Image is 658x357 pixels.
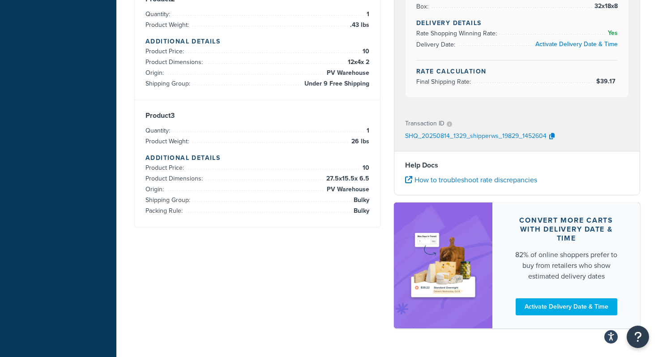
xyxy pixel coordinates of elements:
[145,153,369,163] h4: Additional Details
[405,160,629,171] h4: Help Docs
[596,77,618,86] span: $39.17
[145,68,166,77] span: Origin:
[351,195,369,206] span: Bulky
[145,79,192,88] span: Shipping Group:
[351,206,369,216] span: Bulky
[145,185,166,194] span: Origin:
[514,216,619,243] div: Convert more carts with delivery date & time
[346,57,369,68] span: 12 x 4 x 2
[145,163,186,172] span: Product Price:
[364,9,369,20] span: 1
[145,174,205,183] span: Product Dimensions:
[407,216,479,315] img: feature-image-ddt-36eae7f7280da8017bfb280eaccd9c446f90b1fe08728e4019434db127062ab4.png
[145,195,192,205] span: Shipping Group:
[145,9,172,19] span: Quantity:
[416,2,431,11] span: Box:
[302,78,369,89] span: Under 9 Free Shipping
[405,130,547,143] p: SHQ_20250814_1329_shipperws_19829_1452604
[592,1,618,12] span: 32x18x8
[627,326,649,348] button: Open Resource Center
[416,40,457,49] span: Delivery Date:
[145,57,205,67] span: Product Dimensions:
[145,126,172,135] span: Quantity:
[416,29,499,38] span: Rate Shopping Winning Rate:
[145,20,191,30] span: Product Weight:
[324,173,369,184] span: 27.5 x 15.5 x 6.5
[405,175,537,185] a: How to troubleshoot rate discrepancies
[405,117,444,130] p: Transaction ID
[364,125,369,136] span: 1
[606,28,618,39] span: Yes
[349,136,369,147] span: 26 lbs
[325,184,369,195] span: PV Warehouse
[516,298,617,315] a: Activate Delivery Date & Time
[145,137,191,146] span: Product Weight:
[145,47,186,56] span: Product Price:
[145,37,369,46] h4: Additional Details
[145,111,369,120] h3: Product 3
[325,68,369,78] span: PV Warehouse
[514,249,619,282] div: 82% of online shoppers prefer to buy from retailers who show estimated delivery dates
[360,46,369,57] span: 10
[348,20,369,30] span: .43 lbs
[535,39,618,49] a: Activate Delivery Date & Time
[416,18,618,28] h4: Delivery Details
[360,163,369,173] span: 10
[416,77,473,86] span: Final Shipping Rate:
[416,67,618,76] h4: Rate Calculation
[145,206,185,215] span: Packing Rule:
